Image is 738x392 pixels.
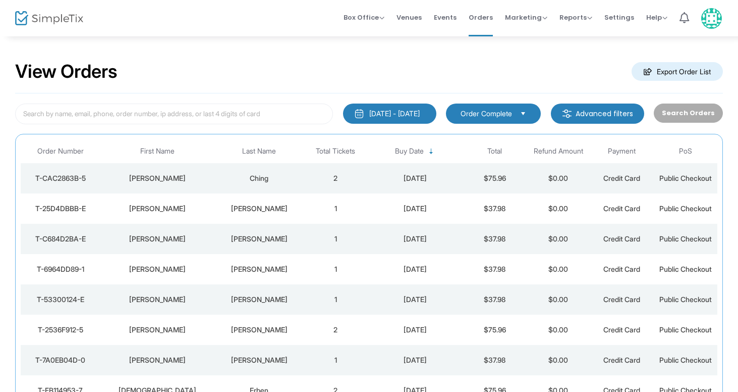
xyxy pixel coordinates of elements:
[463,345,526,375] td: $37.98
[527,284,590,315] td: $0.00
[23,204,98,214] div: T-25D4DBBB-E
[604,5,634,30] span: Settings
[527,315,590,345] td: $0.00
[646,13,667,22] span: Help
[217,264,302,274] div: Kraemer
[603,295,640,304] span: Credit Card
[103,234,212,244] div: Alexandra
[527,224,590,254] td: $0.00
[603,325,640,334] span: Credit Card
[343,104,436,124] button: [DATE] - [DATE]
[103,295,212,305] div: Niko
[463,224,526,254] td: $37.98
[103,264,212,274] div: Katie
[427,148,435,156] span: Sortable
[463,139,526,163] th: Total
[527,139,590,163] th: Refund Amount
[505,13,547,22] span: Marketing
[370,204,460,214] div: 8/22/2025
[304,224,367,254] td: 1
[527,163,590,193] td: $0.00
[15,104,333,124] input: Search by name, email, phone, order number, ip address, or last 4 digits of card
[527,254,590,284] td: $0.00
[23,264,98,274] div: T-6964DD89-1
[463,254,526,284] td: $37.98
[659,295,712,304] span: Public Checkout
[217,295,302,305] div: Simmons
[469,5,493,30] span: Orders
[659,356,712,364] span: Public Checkout
[15,61,118,83] h2: View Orders
[103,355,212,365] div: Nicole
[37,147,84,156] span: Order Number
[370,173,460,183] div: 8/22/2025
[551,104,644,124] m-button: Advanced filters
[370,325,460,335] div: 8/22/2025
[217,355,302,365] div: Larson
[516,108,530,119] button: Select
[603,174,640,182] span: Credit Card
[434,5,457,30] span: Events
[23,234,98,244] div: T-C684D2BA-E
[217,325,302,335] div: Thomas
[527,345,590,375] td: $0.00
[344,13,384,22] span: Box Office
[603,234,640,243] span: Credit Card
[242,147,276,156] span: Last Name
[659,204,712,213] span: Public Checkout
[103,325,212,335] div: Quinn
[463,163,526,193] td: $75.96
[217,173,302,183] div: Ching
[23,295,98,305] div: T-53300124-E
[603,204,640,213] span: Credit Card
[103,204,212,214] div: Katherine
[369,109,420,119] div: [DATE] - [DATE]
[23,173,98,183] div: T-CAC2863B-5
[463,315,526,345] td: $75.96
[659,174,712,182] span: Public Checkout
[527,193,590,224] td: $0.00
[659,325,712,334] span: Public Checkout
[354,109,364,119] img: monthly
[304,284,367,315] td: 1
[603,356,640,364] span: Credit Card
[103,173,212,183] div: Michael
[396,5,422,30] span: Venues
[395,147,424,156] span: Buy Date
[659,234,712,243] span: Public Checkout
[632,62,723,81] m-button: Export Order List
[140,147,175,156] span: First Name
[304,193,367,224] td: 1
[461,109,512,119] span: Order Complete
[304,163,367,193] td: 2
[463,284,526,315] td: $37.98
[304,254,367,284] td: 1
[608,147,636,156] span: Payment
[370,295,460,305] div: 8/22/2025
[370,264,460,274] div: 8/22/2025
[370,234,460,244] div: 8/22/2025
[463,193,526,224] td: $37.98
[217,234,302,244] div: Boyd
[304,315,367,345] td: 2
[562,109,572,119] img: filter
[23,355,98,365] div: T-7A0EB04D-0
[370,355,460,365] div: 8/22/2025
[23,325,98,335] div: T-2536F912-5
[659,265,712,273] span: Public Checkout
[304,345,367,375] td: 1
[679,147,692,156] span: PoS
[217,204,302,214] div: Burke
[603,265,640,273] span: Credit Card
[304,139,367,163] th: Total Tickets
[559,13,592,22] span: Reports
